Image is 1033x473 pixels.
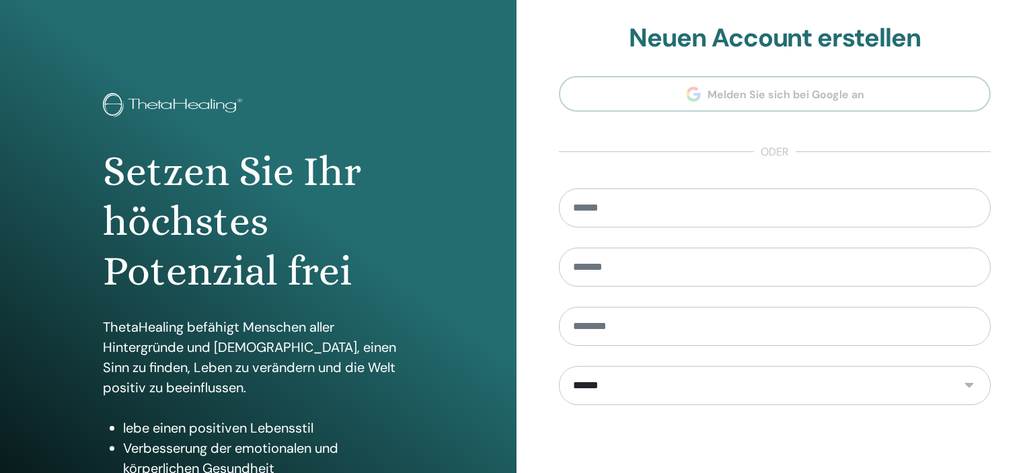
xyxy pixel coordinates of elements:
[754,144,796,160] span: oder
[103,317,414,398] p: ThetaHealing befähigt Menschen aller Hintergründe und [DEMOGRAPHIC_DATA], einen Sinn zu finden, L...
[103,147,414,297] h1: Setzen Sie Ihr höchstes Potenzial frei
[559,23,991,54] h2: Neuen Account erstellen
[123,418,414,438] li: lebe einen positiven Lebensstil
